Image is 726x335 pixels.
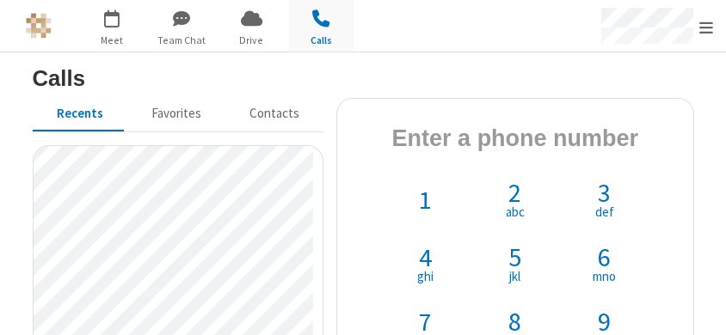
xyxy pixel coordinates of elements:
span: 5 [508,244,521,270]
span: mno [593,270,616,283]
span: 7 [419,308,432,334]
button: Contacts [225,98,323,131]
span: Meet [80,33,145,48]
span: jkl [509,270,520,283]
span: 9 [598,308,611,334]
button: 3def [572,167,637,231]
span: 3 [598,180,611,205]
span: 6 [598,244,611,270]
span: 2 [508,180,521,205]
span: 8 [508,308,521,334]
h3: Calls [33,66,694,90]
span: Drive [219,33,284,48]
span: 1 [419,186,432,212]
span: 4 [419,244,432,270]
img: iotum.​ucaas.​tech [26,13,52,39]
span: ghi [417,270,434,283]
button: Recents [33,98,127,131]
button: Favorites [127,98,225,131]
iframe: Chat [683,290,713,323]
button: 5jkl [483,231,547,295]
span: Team Chat [150,33,214,48]
span: abc [506,205,525,218]
button: 2abc [483,167,547,231]
span: def [595,205,614,218]
button: 1 [393,167,458,231]
button: 6mno [572,231,637,295]
h4: Phone number [386,112,644,167]
span: Calls [289,33,354,48]
button: 4ghi [393,231,458,295]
